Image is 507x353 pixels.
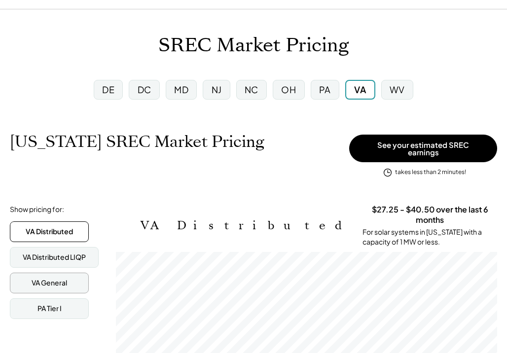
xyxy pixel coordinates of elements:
div: Show pricing for: [10,205,64,214]
div: VA General [32,278,67,288]
h1: [US_STATE] SREC Market Pricing [10,132,264,151]
button: See your estimated SREC earnings [349,135,497,162]
div: NJ [212,83,222,96]
div: VA Distributed LIQP [23,252,86,262]
div: WV [390,83,405,96]
div: takes less than 2 minutes! [395,168,466,176]
div: DC [138,83,151,96]
div: For solar systems in [US_STATE] with a capacity of 1 MW or less. [362,227,497,247]
div: PA [319,83,331,96]
div: VA [354,83,366,96]
h1: SREC Market Pricing [158,34,349,57]
div: PA Tier I [37,304,62,314]
div: VA Distributed [26,227,73,237]
h2: VA Distributed [141,218,348,233]
h3: $27.25 - $40.50 over the last 6 months [362,205,497,225]
div: MD [174,83,188,96]
div: NC [245,83,258,96]
div: OH [281,83,296,96]
div: DE [102,83,114,96]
